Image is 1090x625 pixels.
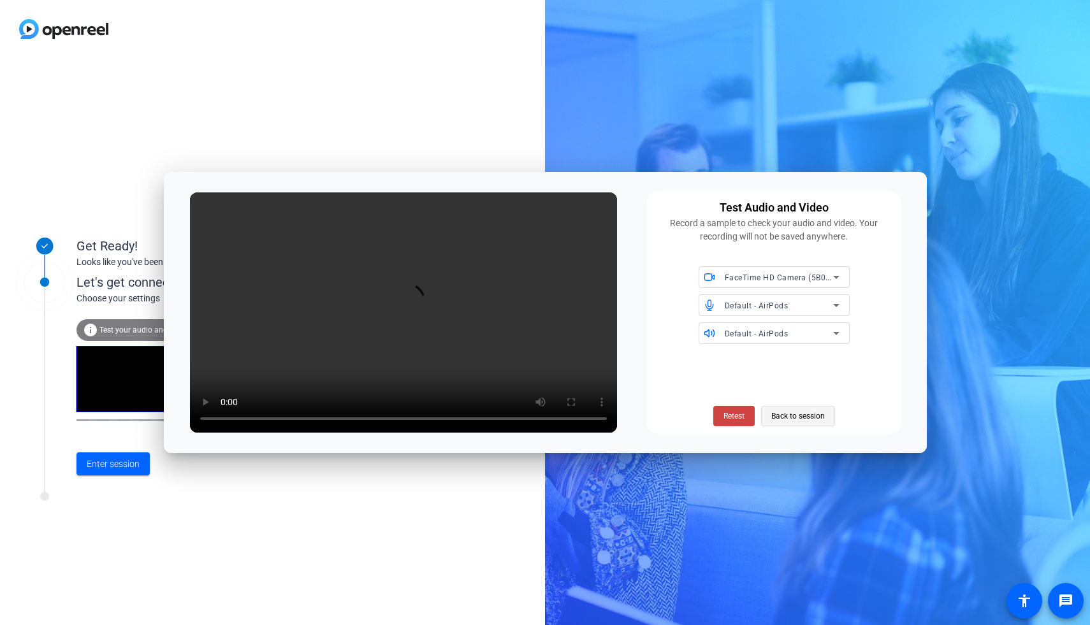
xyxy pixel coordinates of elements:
div: Let's get connected. [76,273,358,292]
span: Test your audio and video [99,326,188,334]
div: Record a sample to check your audio and video. Your recording will not be saved anywhere. [654,217,894,243]
div: Choose your settings [76,292,358,305]
span: Retest [723,410,745,422]
mat-icon: info [83,322,98,338]
span: FaceTime HD Camera (5B00:3AA6) [725,272,856,282]
span: Default - AirPods [725,301,788,310]
mat-icon: accessibility [1017,593,1032,608]
span: Back to session [771,404,825,428]
div: Get Ready! [76,236,331,255]
button: Retest [713,406,755,426]
div: Test Audio and Video [720,199,829,217]
span: Enter session [87,457,140,471]
div: Looks like you've been invited to join [76,255,331,269]
button: Back to session [761,406,835,426]
mat-icon: message [1058,593,1073,608]
span: Default - AirPods [725,329,788,338]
